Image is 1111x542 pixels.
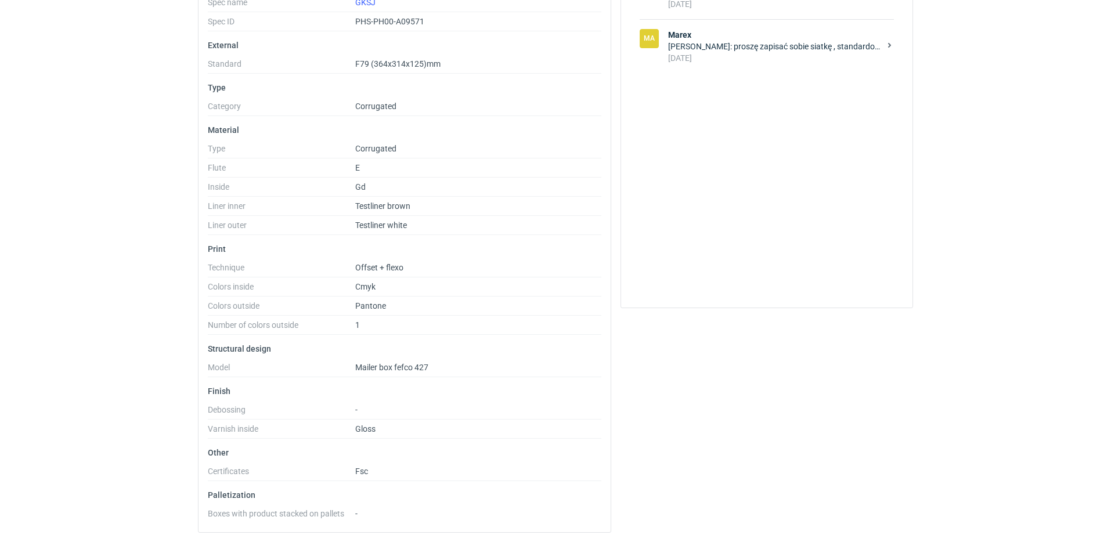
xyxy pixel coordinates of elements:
[208,424,355,439] dt: Varnish inside
[208,301,355,316] dt: Colors outside
[208,201,355,216] dt: Liner inner
[640,29,659,48] figcaption: Ma
[208,163,355,178] dt: Flute
[355,182,366,191] span: Gd
[355,163,360,172] span: E
[668,41,880,52] div: [PERSON_NAME]: proszę zapisać sobie siatkę , standardowa siatka f 79
[208,363,355,377] dt: Model
[208,83,601,92] p: Type
[208,344,601,353] p: Structural design
[208,17,355,31] dt: Spec ID
[668,29,880,41] strong: Marex
[208,41,601,50] p: External
[208,282,355,297] dt: Colors inside
[208,182,355,197] dt: Inside
[355,301,386,310] span: Pantone
[355,221,407,230] span: Testliner white
[355,17,424,26] span: PHS-PH00-A09571
[208,448,601,457] p: Other
[355,263,403,272] span: Offset + flexo
[355,102,396,111] span: Corrugated
[355,424,376,433] span: Gloss
[208,59,355,74] dt: Standard
[208,144,355,158] dt: Type
[355,144,396,153] span: Corrugated
[208,102,355,116] dt: Category
[355,509,358,518] span: -
[355,201,410,211] span: Testliner brown
[355,405,358,414] span: -
[208,320,355,335] dt: Number of colors outside
[208,490,601,500] p: Palletization
[208,386,601,396] p: Finish
[208,467,355,481] dt: Certificates
[640,29,659,48] div: Marex
[208,405,355,420] dt: Debossing
[355,282,376,291] span: Cmyk
[355,467,368,476] span: Fsc
[208,509,355,523] dt: Boxes with product stacked on pallets
[208,125,601,135] p: Material
[668,52,880,64] div: [DATE]
[355,59,441,68] span: F79 (364x314x125)mm
[355,320,360,330] span: 1
[208,221,355,235] dt: Liner outer
[208,244,601,254] p: Print
[208,263,355,277] dt: Technique
[355,363,428,372] span: Mailer box fefco 427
